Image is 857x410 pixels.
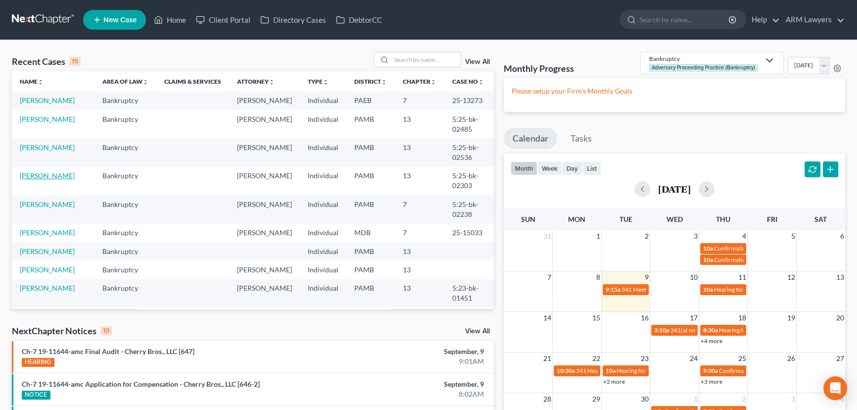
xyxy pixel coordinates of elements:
[737,312,747,324] span: 18
[255,11,331,29] a: Directory Cases
[666,215,682,223] span: Wed
[229,91,300,109] td: [PERSON_NAME]
[20,171,75,180] a: [PERSON_NAME]
[649,54,760,63] div: Bankruptcy
[38,79,44,85] i: unfold_more
[835,353,845,364] span: 27
[69,57,81,66] div: 15
[781,11,845,29] a: ARM Lawyers
[640,393,650,405] span: 30
[719,367,832,374] span: Confirmation Hearing for [PERSON_NAME]
[786,353,796,364] span: 26
[591,353,601,364] span: 22
[300,307,346,336] td: Individual
[300,279,346,307] td: Individual
[562,128,601,150] a: Tasks
[478,79,484,85] i: unfold_more
[576,367,665,374] span: 341 Hearing for [PERSON_NAME]
[701,378,722,385] a: +3 more
[701,337,722,345] a: +4 more
[444,91,494,109] td: 25-13273
[716,215,730,223] span: Thu
[835,271,845,283] span: 13
[839,230,845,242] span: 6
[835,312,845,324] span: 20
[395,223,444,242] td: 7
[95,195,156,223] td: Bankruptcy
[20,78,44,85] a: Nameunfold_more
[452,78,484,85] a: Case Nounfold_more
[395,110,444,138] td: 13
[95,242,156,260] td: Bankruptcy
[591,312,601,324] span: 15
[403,78,436,85] a: Chapterunfold_more
[430,79,436,85] i: unfold_more
[95,260,156,279] td: Bankruptcy
[191,11,255,29] a: Client Portal
[346,242,395,260] td: PAMB
[703,286,713,293] span: 10a
[693,393,699,405] span: 1
[658,184,691,194] h2: [DATE]
[465,58,490,65] a: View All
[504,62,574,74] h3: Monthly Progress
[703,367,718,374] span: 9:30a
[703,245,713,252] span: 10a
[300,195,346,223] td: Individual
[557,367,575,374] span: 10:30a
[741,393,747,405] span: 2
[95,110,156,138] td: Bankruptcy
[103,16,137,24] span: New Case
[395,91,444,109] td: 7
[649,64,758,71] div: Adversary Proceeding Practice (Bankruptcy)
[20,96,75,104] a: [PERSON_NAME]
[300,223,346,242] td: Individual
[741,230,747,242] span: 4
[640,312,650,324] span: 16
[790,230,796,242] span: 5
[308,78,329,85] a: Typeunfold_more
[381,79,387,85] i: unfold_more
[512,86,837,96] p: Please setup your Firm's Monthly Goals
[511,161,537,175] button: month
[346,195,395,223] td: PAMB
[568,215,585,223] span: Mon
[703,326,718,334] span: 8:30a
[395,307,444,336] td: 13
[714,256,819,263] span: Confirmation Date for [PERSON_NAME]
[537,161,562,175] button: week
[95,307,156,336] td: Bankruptcy
[20,200,75,208] a: [PERSON_NAME]
[703,256,713,263] span: 10a
[542,230,552,242] span: 31
[346,307,395,336] td: PAMB
[542,312,552,324] span: 14
[654,326,669,334] span: 3:10p
[229,307,300,336] td: [PERSON_NAME]
[346,223,395,242] td: MDB
[542,393,552,405] span: 28
[346,138,395,166] td: PAMB
[603,378,625,385] a: +2 more
[737,271,747,283] span: 11
[229,138,300,166] td: [PERSON_NAME]
[693,230,699,242] span: 3
[606,367,616,374] span: 10a
[346,260,395,279] td: PAMB
[689,312,699,324] span: 17
[767,215,777,223] span: Fri
[346,110,395,138] td: PAMB
[229,167,300,195] td: [PERSON_NAME]
[102,78,148,85] a: Area of Lawunfold_more
[229,195,300,223] td: [PERSON_NAME]
[823,376,847,400] div: Open Intercom Messenger
[95,223,156,242] td: Bankruptcy
[336,347,484,357] div: September, 9
[621,286,654,293] span: 341 Meeting
[639,10,730,29] input: Search by name...
[20,115,75,123] a: [PERSON_NAME]
[395,195,444,223] td: 7
[504,128,557,150] a: Calendar
[395,167,444,195] td: 13
[143,79,148,85] i: unfold_more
